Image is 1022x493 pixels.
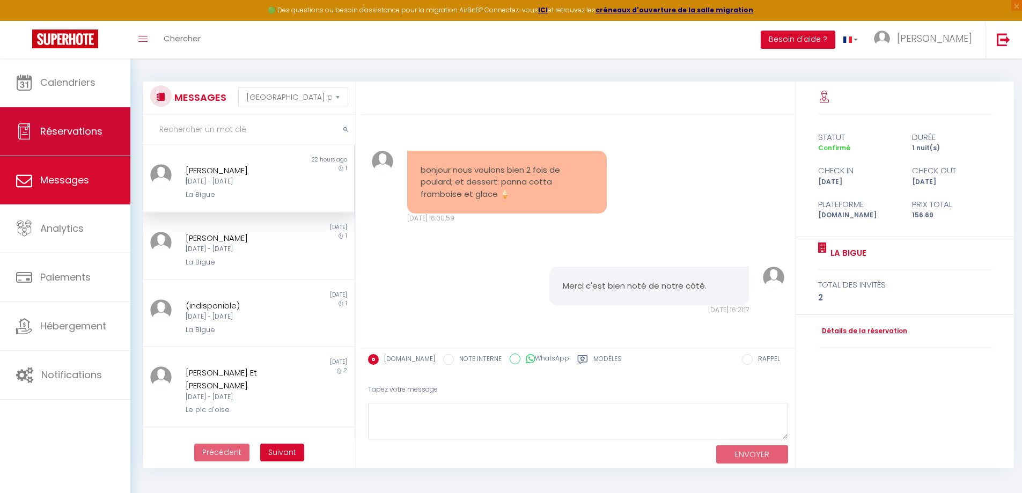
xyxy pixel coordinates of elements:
[763,267,784,288] img: ...
[186,404,295,415] div: Le pic d'oise
[150,366,172,388] img: ...
[818,143,850,152] span: Confirmé
[186,312,295,322] div: [DATE] - [DATE]
[202,447,241,458] span: Précédent
[753,354,780,366] label: RAPPEL
[248,358,354,366] div: [DATE]
[538,5,548,14] a: ICI
[260,444,304,462] button: Next
[520,354,569,365] label: WhatsApp
[248,291,354,299] div: [DATE]
[164,33,201,44] span: Chercher
[41,368,102,381] span: Notifications
[248,223,354,232] div: [DATE]
[156,21,209,58] a: Chercher
[268,447,296,458] span: Suivant
[194,444,249,462] button: Previous
[905,210,999,220] div: 156.69
[345,299,347,307] span: 1
[811,210,905,220] div: [DOMAIN_NAME]
[248,156,354,164] div: 22 hours ago
[150,164,172,186] img: ...
[874,31,890,47] img: ...
[186,299,295,312] div: (indisponible)
[143,115,355,145] input: Rechercher un mot clé
[186,392,295,402] div: [DATE] - [DATE]
[9,4,41,36] button: Ouvrir le widget de chat LiveChat
[761,31,835,49] button: Besoin d'aide ?
[186,244,295,254] div: [DATE] - [DATE]
[345,232,347,240] span: 1
[866,21,986,58] a: ... [PERSON_NAME]
[716,445,788,464] button: ENVOYER
[372,151,393,172] img: ...
[407,214,607,224] div: [DATE] 16:00:59
[811,131,905,144] div: statut
[549,305,749,315] div: [DATE] 16:21:17
[563,280,736,292] pre: Merci c'est bien noté de notre côté.
[997,33,1010,46] img: logout
[345,164,347,172] span: 1
[40,270,91,284] span: Paiements
[454,354,502,366] label: NOTE INTERNE
[344,366,347,374] span: 2
[172,85,226,109] h3: MESSAGES
[595,5,753,14] a: créneaux d'ouverture de la salle migration
[905,177,999,187] div: [DATE]
[40,173,89,187] span: Messages
[40,76,95,89] span: Calendriers
[811,177,905,187] div: [DATE]
[186,189,295,200] div: La Bigue
[897,32,972,45] span: [PERSON_NAME]
[379,354,435,366] label: [DOMAIN_NAME]
[905,131,999,144] div: durée
[150,232,172,253] img: ...
[818,278,992,291] div: total des invités
[818,326,907,336] a: Détails de la réservation
[827,247,866,260] a: La Bigue
[368,377,788,403] div: Tapez votre message
[40,124,102,138] span: Réservations
[811,198,905,211] div: Plateforme
[186,257,295,268] div: La Bigue
[818,291,992,304] div: 2
[32,30,98,48] img: Super Booking
[186,366,295,392] div: [PERSON_NAME] Et [PERSON_NAME]
[905,198,999,211] div: Prix total
[40,319,106,333] span: Hébergement
[186,325,295,335] div: La Bigue
[593,354,622,367] label: Modèles
[186,232,295,245] div: [PERSON_NAME]
[905,143,999,153] div: 1 nuit(s)
[811,164,905,177] div: check in
[40,222,84,235] span: Analytics
[905,164,999,177] div: check out
[186,164,295,177] div: [PERSON_NAME]
[150,299,172,321] img: ...
[186,176,295,187] div: [DATE] - [DATE]
[421,164,593,201] pre: bonjour nous voulons bien 2 fois de poulard, et dessert: panna cotta framboise et glace 🍦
